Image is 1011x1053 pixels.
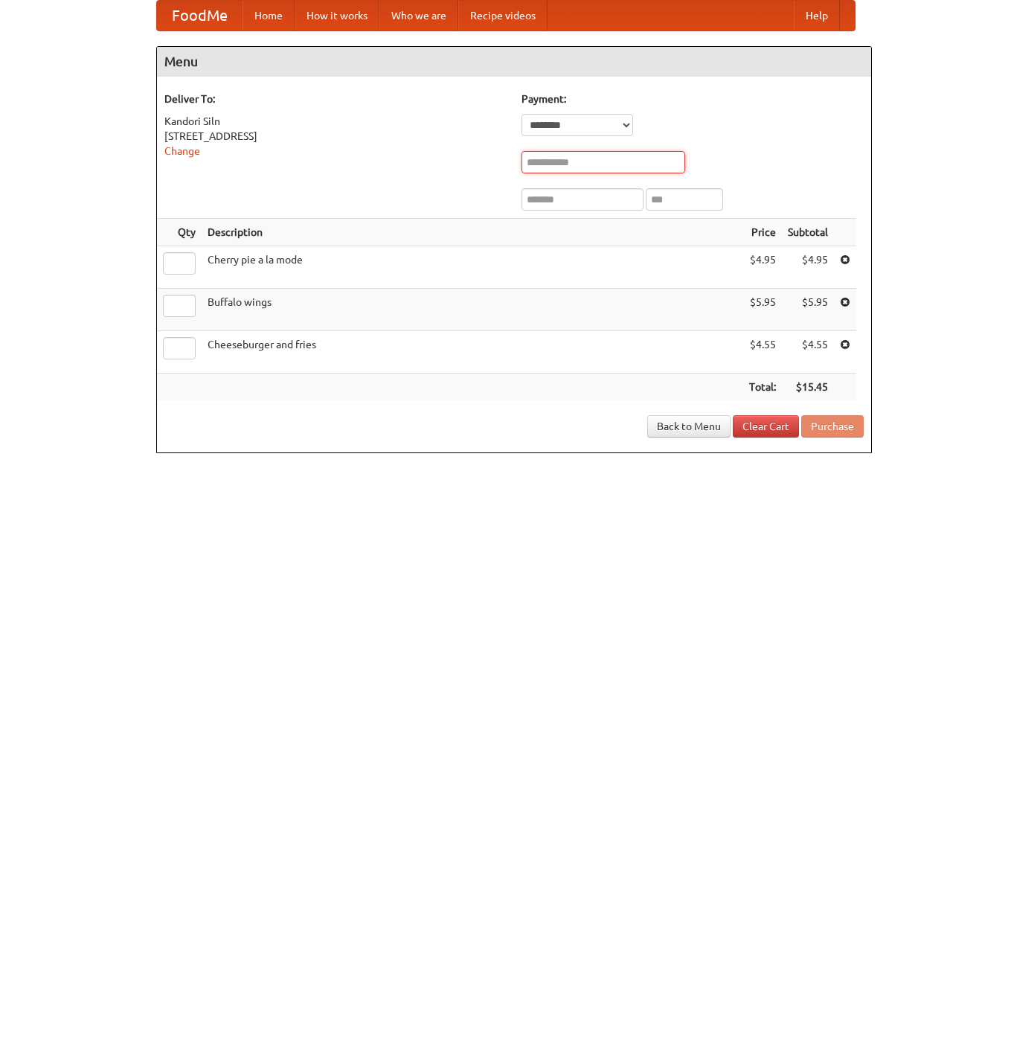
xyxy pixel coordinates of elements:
[743,331,782,374] td: $4.55
[743,246,782,289] td: $4.95
[202,246,743,289] td: Cherry pie a la mode
[782,331,834,374] td: $4.55
[782,219,834,246] th: Subtotal
[743,374,782,401] th: Total:
[202,219,743,246] th: Description
[782,374,834,401] th: $15.45
[458,1,548,31] a: Recipe videos
[164,145,200,157] a: Change
[733,415,799,438] a: Clear Cart
[782,246,834,289] td: $4.95
[782,289,834,331] td: $5.95
[157,47,871,77] h4: Menu
[647,415,731,438] a: Back to Menu
[202,331,743,374] td: Cheeseburger and fries
[743,289,782,331] td: $5.95
[202,289,743,331] td: Buffalo wings
[295,1,379,31] a: How it works
[379,1,458,31] a: Who we are
[157,219,202,246] th: Qty
[157,1,243,31] a: FoodMe
[243,1,295,31] a: Home
[521,92,864,106] h5: Payment:
[801,415,864,438] button: Purchase
[794,1,840,31] a: Help
[164,129,507,144] div: [STREET_ADDRESS]
[164,114,507,129] div: Kandori Siln
[743,219,782,246] th: Price
[164,92,507,106] h5: Deliver To:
